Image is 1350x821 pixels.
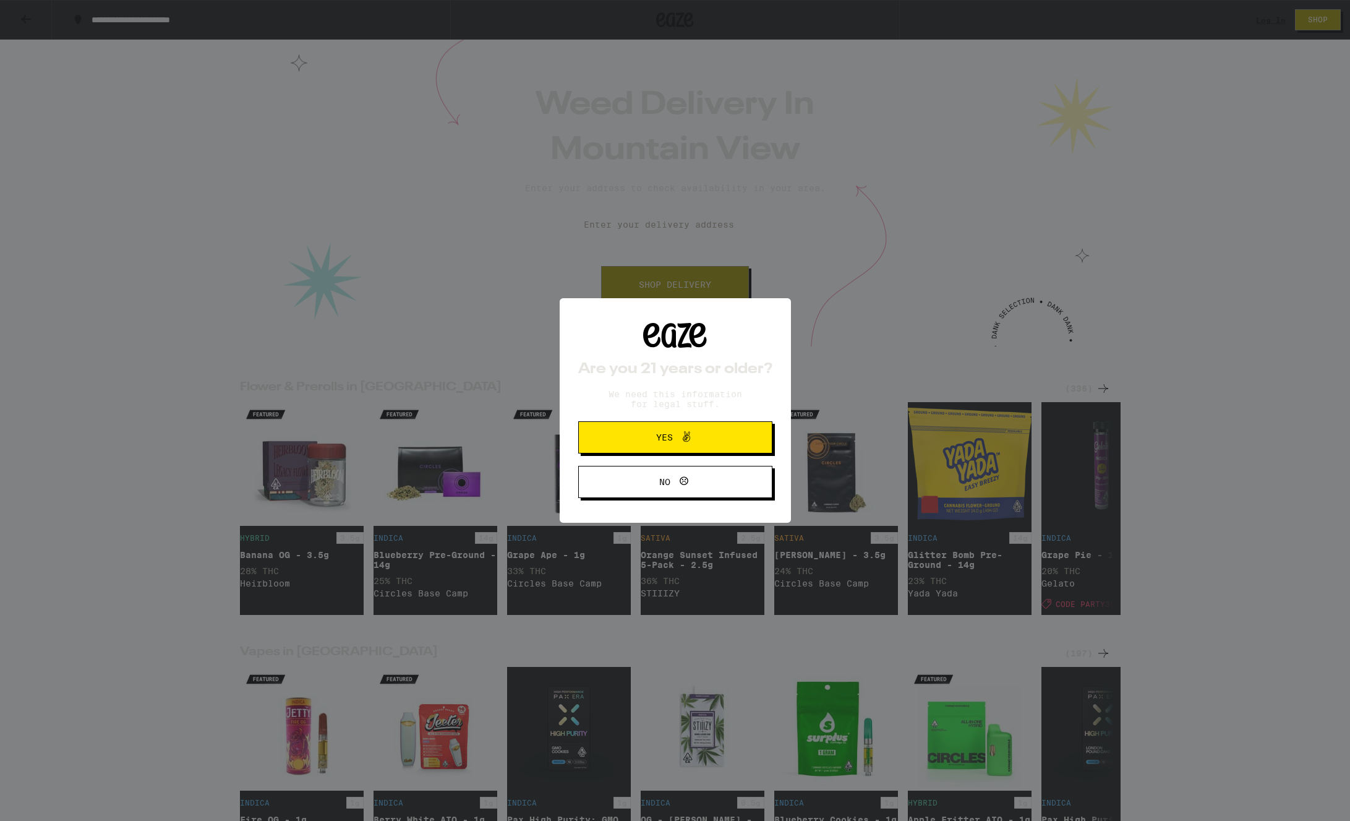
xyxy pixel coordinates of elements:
p: We need this information for legal stuff. [598,389,753,409]
h2: Are you 21 years or older? [578,362,772,377]
span: Hi. Need any help? [7,9,89,19]
button: Yes [578,421,772,453]
span: No [659,478,670,486]
button: No [578,466,772,498]
span: Yes [656,433,673,442]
